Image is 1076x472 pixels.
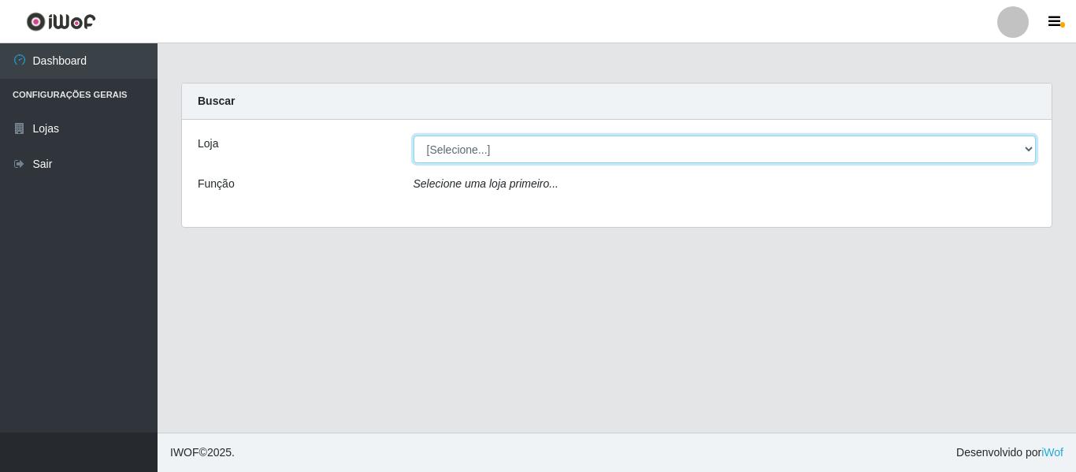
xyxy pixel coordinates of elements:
[956,444,1063,461] span: Desenvolvido por
[198,136,218,152] label: Loja
[414,177,558,190] i: Selecione uma loja primeiro...
[198,95,235,107] strong: Buscar
[170,444,235,461] span: © 2025 .
[26,12,96,32] img: CoreUI Logo
[1041,446,1063,459] a: iWof
[170,446,199,459] span: IWOF
[198,176,235,192] label: Função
